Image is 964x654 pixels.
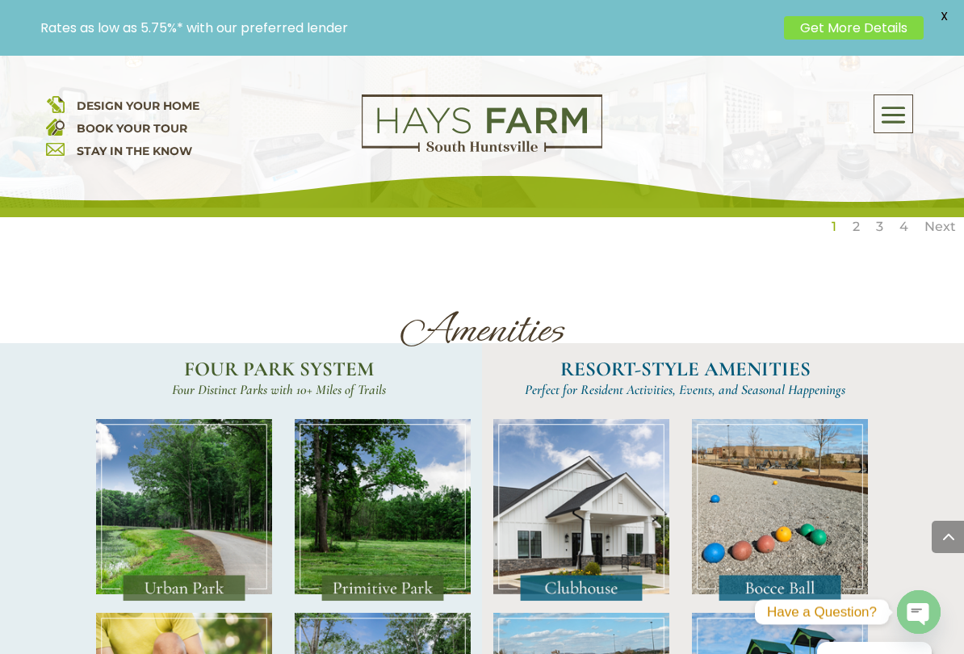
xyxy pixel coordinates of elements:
a: BOOK YOUR TOUR [77,121,187,136]
h4: Perfect for Resident Activities, Events, and Seasonal Happenings [503,388,867,400]
a: 1 [832,219,836,234]
span: X [932,4,956,28]
img: Amenities_UrbanPark [96,419,271,602]
p: Rates as low as 5.75%* with our preferred lender [40,20,776,36]
a: hays farm homes huntsville development [362,141,602,156]
h2: FOUR PARK SYSTEM [96,359,460,388]
span: Four Distinct Parks with 10+ Miles of Trails [172,381,386,398]
img: Amenities_PrimitivePark [295,419,470,602]
a: 3 [876,219,883,234]
a: STAY IN THE KNOW [77,144,192,158]
img: Logo [362,94,602,153]
img: design your home [46,94,65,113]
a: Next [924,219,956,234]
img: book your home tour [46,117,65,136]
a: DESIGN YOUR HOME [77,99,199,113]
h2: RESORT-STYLE AMENITIES [503,359,867,388]
a: 2 [853,219,860,234]
h1: Amenities [96,305,867,361]
img: Amenities_BocceBall [692,419,867,602]
img: Amenities_Clubhouse [493,419,669,602]
a: Get More Details [784,16,924,40]
a: 4 [899,219,908,234]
